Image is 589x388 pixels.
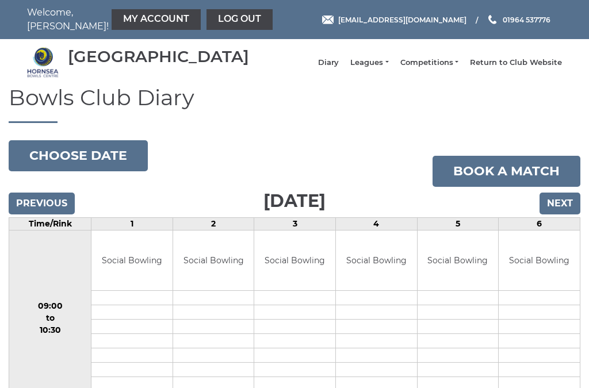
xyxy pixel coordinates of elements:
td: Social Bowling [173,231,254,291]
nav: Welcome, [PERSON_NAME]! [27,6,240,33]
img: Hornsea Bowls Centre [27,47,59,78]
h1: Bowls Club Diary [9,86,580,123]
td: 1 [91,217,173,230]
td: Social Bowling [418,231,499,291]
div: [GEOGRAPHIC_DATA] [68,48,249,66]
a: Competitions [400,57,458,68]
td: 5 [417,217,499,230]
td: Social Bowling [254,231,335,291]
input: Next [540,193,580,214]
td: Social Bowling [91,231,173,291]
a: Leagues [350,57,388,68]
td: Social Bowling [499,231,580,291]
a: Return to Club Website [470,57,562,68]
span: 01964 537776 [503,15,550,24]
button: Choose date [9,140,148,171]
td: Time/Rink [9,217,91,230]
td: 3 [254,217,336,230]
a: Book a match [433,156,580,187]
img: Email [322,16,334,24]
a: Email [EMAIL_ADDRESS][DOMAIN_NAME] [322,14,466,25]
img: Phone us [488,15,496,24]
a: My Account [112,9,201,30]
td: Social Bowling [336,231,417,291]
input: Previous [9,193,75,214]
a: Phone us 01964 537776 [487,14,550,25]
td: 4 [336,217,418,230]
td: 2 [173,217,254,230]
a: Diary [318,57,339,68]
a: Log out [206,9,273,30]
span: [EMAIL_ADDRESS][DOMAIN_NAME] [338,15,466,24]
td: 6 [499,217,580,230]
